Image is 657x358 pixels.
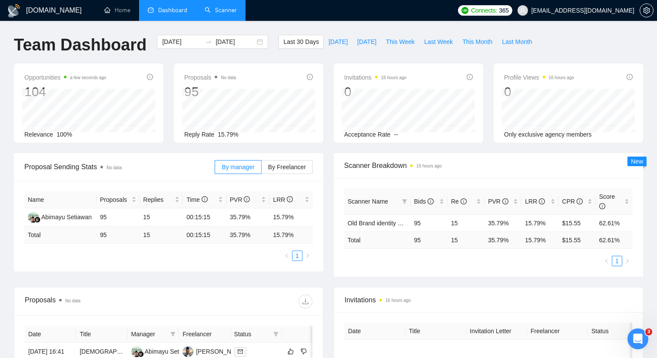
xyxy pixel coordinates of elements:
img: AS [28,212,39,223]
a: homeHome [104,7,130,14]
span: [DATE] [328,37,348,47]
td: $15.55 [559,214,596,231]
span: Dashboard [158,7,187,14]
th: Date [25,326,76,343]
th: Freelancer [179,326,230,343]
span: 100% [56,131,72,138]
span: PVR [488,198,508,205]
td: 95 [96,227,140,244]
span: Status [234,329,270,339]
th: Invitation Letter [466,323,527,340]
span: mail [238,349,243,354]
div: Abimayu Setiawan [145,347,195,356]
span: Re [451,198,467,205]
th: Name [24,191,96,208]
span: [DATE] [357,37,376,47]
time: a few seconds ago [70,75,106,80]
div: [PERSON_NAME] [196,347,246,356]
iframe: Intercom live chat [627,328,648,349]
div: 0 [504,84,574,100]
div: 0 [344,84,406,100]
time: 16 hours ago [416,164,441,168]
span: Last Week [424,37,453,47]
span: Connects: [471,6,497,15]
div: Abimayu Setiawan [41,212,92,222]
td: 35.79 % [226,227,270,244]
td: 15.79 % [521,231,558,248]
span: Acceptance Rate [344,131,391,138]
td: 62.61 % [596,231,633,248]
a: Old Brand identity & strategy [348,220,425,227]
span: CPR [562,198,583,205]
span: By Freelancer [268,164,306,171]
time: 16 hours ago [381,75,406,80]
button: This Week [381,35,419,49]
span: Score [599,193,615,210]
span: info-circle [577,198,583,204]
span: dislike [301,348,307,355]
a: ASAbimayu Setiawan [131,348,195,355]
span: Manager [131,329,167,339]
a: NH[PERSON_NAME] [182,348,246,355]
span: Only exclusive agency members [504,131,592,138]
span: LRR [273,196,293,203]
button: dislike [299,346,309,357]
span: filter [402,199,407,204]
td: 35.79% [484,214,521,231]
td: 15 [448,231,484,248]
time: 16 hours ago [385,298,411,303]
span: info-circle [428,198,434,204]
span: info-circle [502,198,508,204]
div: Proposals [25,294,169,308]
td: 15 [140,227,183,244]
td: $ 15.55 [559,231,596,248]
span: setting [640,7,653,14]
span: 15.79% [218,131,238,138]
div: 95 [184,84,236,100]
span: Last Month [502,37,532,47]
span: left [284,253,289,258]
span: Relevance [24,131,53,138]
td: 95 [96,208,140,227]
a: ASAbimayu Setiawan [28,213,92,220]
span: Last 30 Days [283,37,319,47]
span: user [520,7,526,13]
span: info-circle [627,74,633,80]
a: setting [640,7,654,14]
button: like [285,346,296,357]
a: searchScanner [205,7,237,14]
td: 15 [448,214,484,231]
span: Scanner Name [348,198,388,205]
li: 1 [292,251,302,261]
td: 35.79% [226,208,270,227]
span: to [205,38,212,45]
img: NH [182,346,193,357]
span: right [305,253,310,258]
span: info-circle [599,203,605,209]
span: dashboard [148,7,154,13]
button: [DATE] [324,35,352,49]
a: 1 [612,256,622,266]
span: filter [273,331,279,337]
span: New [631,158,643,165]
img: logo [7,4,21,18]
div: 104 [24,84,106,100]
span: right [625,258,630,264]
input: Start date [162,37,202,47]
span: info-circle [147,74,153,80]
span: Reply Rate [184,131,214,138]
li: Next Page [622,256,633,266]
td: Total [344,231,411,248]
span: LRR [525,198,545,205]
td: 15 [140,208,183,227]
button: Last Month [497,35,537,49]
span: PVR [230,196,250,203]
span: left [604,258,609,264]
h1: Team Dashboard [14,35,146,55]
th: Freelancer [527,323,588,340]
span: info-circle [244,196,250,202]
span: Scanner Breakdown [344,160,633,171]
td: 00:15:15 [183,227,226,244]
img: gigradar-bm.png [34,217,40,223]
td: Total [24,227,96,244]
